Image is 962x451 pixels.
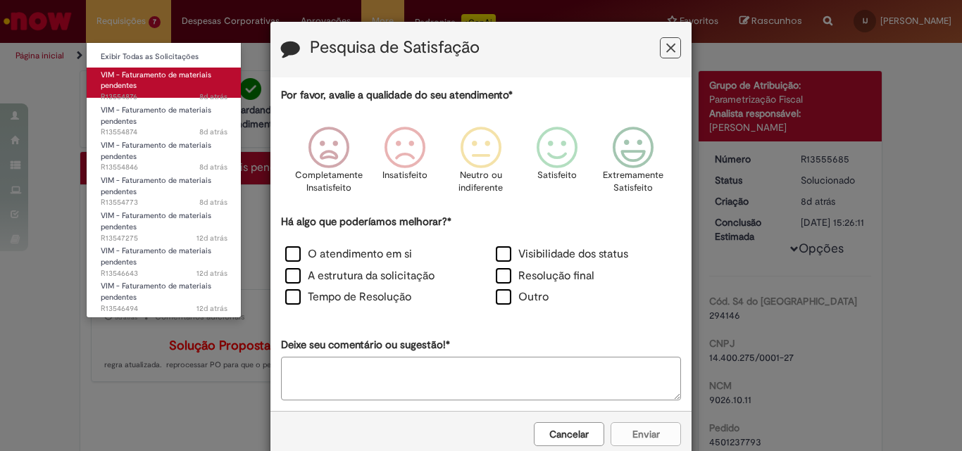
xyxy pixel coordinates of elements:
[456,169,506,195] p: Neutro ou indiferente
[199,162,227,172] span: 8d atrás
[199,127,227,137] time: 22/09/2025 12:06:39
[199,162,227,172] time: 22/09/2025 12:01:59
[101,127,227,138] span: R13554874
[199,91,227,102] span: 8d atrás
[196,233,227,243] time: 18/09/2025 13:57:44
[87,243,242,274] a: Aberto R13546643 : VIM - Faturamento de materiais pendentes
[86,42,242,318] ul: Requisições
[496,268,594,284] label: Resolução final
[87,279,242,309] a: Aberto R13546494 : VIM - Faturamento de materiais pendentes
[101,162,227,173] span: R13554846
[292,116,364,212] div: Completamente Insatisfeito
[199,91,227,102] time: 22/09/2025 12:06:46
[534,422,604,446] button: Cancelar
[521,116,593,212] div: Satisfeito
[196,268,227,279] time: 18/09/2025 11:23:50
[445,116,517,212] div: Neutro ou indiferente
[101,268,227,279] span: R13546643
[87,208,242,239] a: Aberto R13547275 : VIM - Faturamento de materiais pendentes
[537,169,577,182] p: Satisfeito
[101,91,227,103] span: R13554876
[310,39,480,57] label: Pesquisa de Satisfação
[199,197,227,208] time: 22/09/2025 11:52:00
[101,70,211,91] span: VIM - Faturamento de materiais pendentes
[285,268,435,284] label: A estrutura da solicitação
[101,246,211,267] span: VIM - Faturamento de materiais pendentes
[196,303,227,314] time: 18/09/2025 10:59:03
[285,289,411,305] label: Tempo de Resolução
[382,169,427,182] p: Insatisfeito
[199,127,227,137] span: 8d atrás
[101,175,211,197] span: VIM - Faturamento de materiais pendentes
[101,233,227,244] span: R13547275
[285,246,412,262] label: O atendimento em si
[87,138,242,168] a: Aberto R13554846 : VIM - Faturamento de materiais pendentes
[87,173,242,203] a: Aberto R13554773 : VIM - Faturamento de materiais pendentes
[281,338,450,352] label: Deixe seu comentário ou sugestão!*
[196,268,227,279] span: 12d atrás
[196,303,227,314] span: 12d atrás
[101,105,211,127] span: VIM - Faturamento de materiais pendentes
[101,281,211,303] span: VIM - Faturamento de materiais pendentes
[87,68,242,98] a: Aberto R13554876 : VIM - Faturamento de materiais pendentes
[101,140,211,162] span: VIM - Faturamento de materiais pendentes
[199,197,227,208] span: 8d atrás
[196,233,227,243] span: 12d atrás
[87,103,242,133] a: Aberto R13554874 : VIM - Faturamento de materiais pendentes
[101,303,227,315] span: R13546494
[496,246,628,262] label: Visibilidade dos status
[101,197,227,208] span: R13554773
[101,210,211,232] span: VIM - Faturamento de materiais pendentes
[369,116,441,212] div: Insatisfeito
[295,169,363,195] p: Completamente Insatisfeito
[281,88,513,103] label: Por favor, avalie a qualidade do seu atendimento*
[87,49,242,65] a: Exibir Todas as Solicitações
[496,289,549,305] label: Outro
[281,215,681,310] div: Há algo que poderíamos melhorar?*
[597,116,669,212] div: Extremamente Satisfeito
[603,169,663,195] p: Extremamente Satisfeito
